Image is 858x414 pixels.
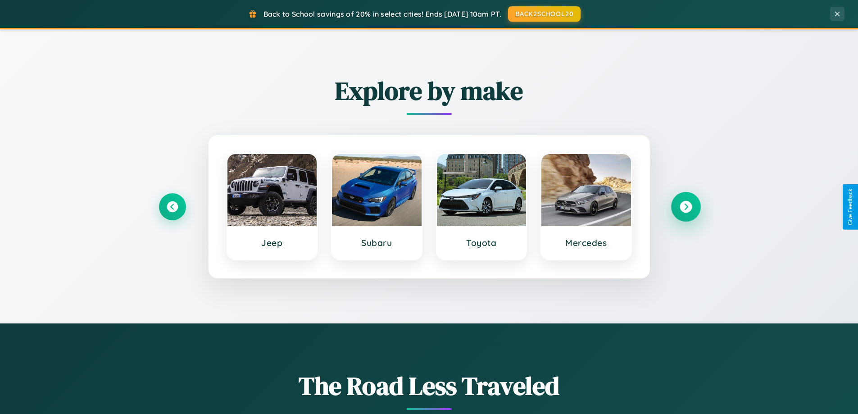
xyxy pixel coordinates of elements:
[159,369,699,403] h1: The Road Less Traveled
[341,237,413,248] h3: Subaru
[159,73,699,108] h2: Explore by make
[550,237,622,248] h3: Mercedes
[847,189,853,225] div: Give Feedback
[263,9,501,18] span: Back to School savings of 20% in select cities! Ends [DATE] 10am PT.
[236,237,308,248] h3: Jeep
[446,237,518,248] h3: Toyota
[508,6,581,22] button: BACK2SCHOOL20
